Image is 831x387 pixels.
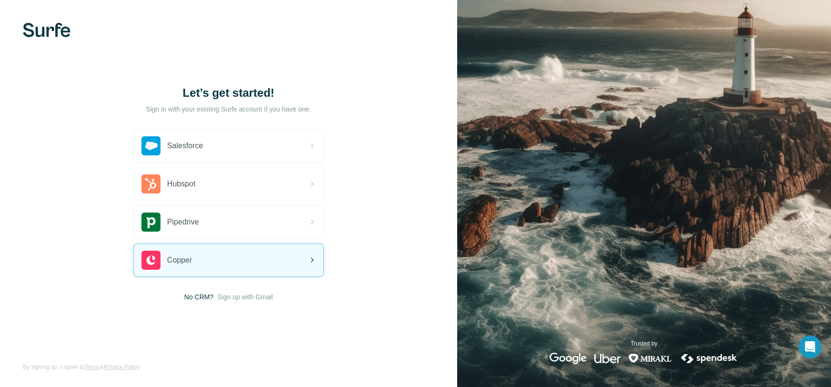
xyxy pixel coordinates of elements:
[146,104,311,114] p: Sign in with your existing Surfe account if you have one.
[23,23,70,37] img: Surfe's logo
[133,85,324,101] h1: Let’s get started!
[799,336,821,358] div: Open Intercom Messenger
[141,251,160,270] img: copper's logo
[631,339,657,348] p: Trusted by
[141,213,160,232] img: pipedrive's logo
[84,364,100,370] a: Terms
[167,216,199,228] span: Pipedrive
[680,353,739,364] img: spendesk's logo
[628,353,672,364] img: mirakl's logo
[141,174,160,193] img: hubspot's logo
[167,178,196,190] span: Hubspot
[141,136,160,155] img: salesforce's logo
[167,255,192,266] span: Copper
[217,292,273,302] button: Sign up with Gmail
[104,364,140,370] a: Privacy Policy
[23,363,140,371] span: By signing up, I agree to &
[184,292,213,302] span: No CRM?
[167,140,203,152] span: Salesforce
[594,353,621,364] img: uber's logo
[550,353,587,364] img: google's logo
